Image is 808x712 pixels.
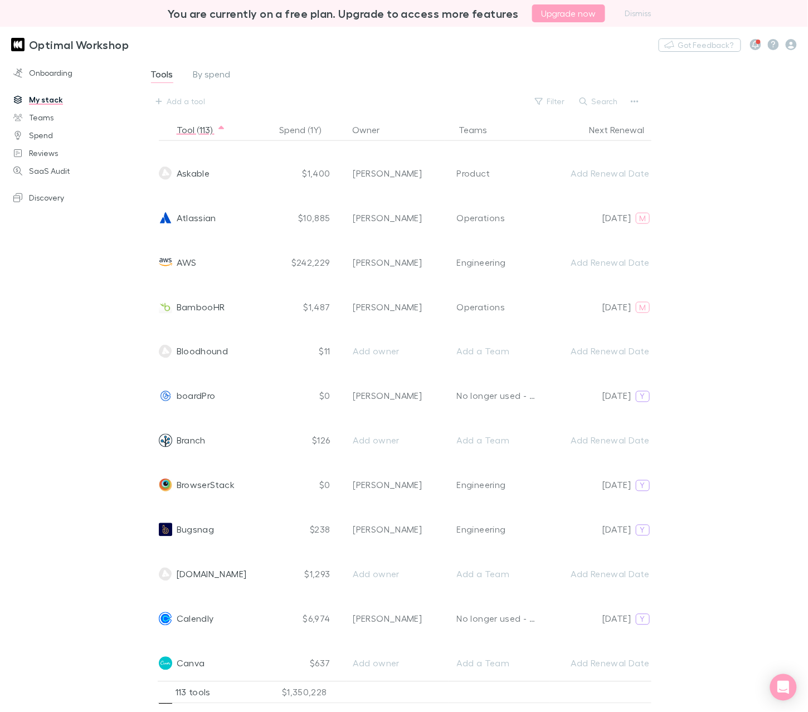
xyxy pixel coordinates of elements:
[457,479,506,492] div: Engineering
[353,389,422,403] div: [PERSON_NAME]
[353,657,433,670] div: Add owner
[564,565,657,583] button: Add Renewal Date
[602,479,631,492] p: [DATE]
[177,552,247,597] span: [DOMAIN_NAME]
[150,92,212,110] button: Add a tool
[177,240,197,285] span: AWS
[276,151,337,196] div: $1,400
[450,521,544,539] button: Engineering
[640,392,645,402] span: Y
[450,298,544,316] button: Operations
[159,612,172,626] img: Calendly's Logo
[177,119,226,141] button: Tool (113)
[575,476,657,494] button: [DATE]Y
[457,523,506,537] div: Engineering
[177,329,228,374] span: Bloodhound
[346,209,440,227] button: [PERSON_NAME]
[353,612,422,626] div: [PERSON_NAME]
[346,610,440,628] button: [PERSON_NAME]
[280,119,335,141] button: Spend (1Y)
[602,612,631,626] p: [DATE]
[177,374,216,418] span: boardPro
[177,597,214,641] span: Calendly
[346,164,440,182] button: [PERSON_NAME]
[276,196,337,240] div: $10,885
[457,256,506,269] div: Engineering
[346,476,440,494] button: [PERSON_NAME]
[602,300,631,314] p: [DATE]
[575,298,657,316] button: [DATE]M
[276,374,337,418] div: $0
[2,126,137,144] a: Spend
[457,612,537,626] div: No longer used - FY25/FY26 + Revenue
[4,31,135,58] a: Optimal Workshop
[177,508,215,552] span: Bugsnag
[639,213,646,223] span: M
[659,38,741,52] button: Got Feedback?
[640,615,645,625] span: Y
[574,95,625,108] button: Search
[346,253,440,271] button: [PERSON_NAME]
[177,641,205,686] span: Canva
[159,167,172,180] img: Askable's Logo
[177,285,225,329] span: BambooHR
[450,387,544,405] button: No longer used - FY25/FY26
[276,329,337,374] div: $11
[177,418,206,463] span: Branch
[457,434,510,447] div: Add a Team
[353,523,422,537] div: [PERSON_NAME]
[770,674,797,701] div: Open Intercom Messenger
[457,568,510,581] div: Add a Team
[159,211,172,225] img: Atlassian's Logo
[177,463,235,508] span: BrowserStack
[457,345,510,358] div: Add a Team
[276,552,337,597] div: $1,293
[346,565,440,583] button: Add owner
[159,300,172,314] img: BambooHR's Logo
[151,69,173,83] span: Tools
[346,387,440,405] button: [PERSON_NAME]
[564,655,657,672] button: Add Renewal Date
[159,434,172,447] img: Branch's Logo
[575,387,657,405] button: [DATE]Y
[640,481,645,491] span: Y
[346,298,440,316] button: [PERSON_NAME]
[2,189,137,207] a: Discovery
[619,7,658,20] button: Dismiss
[450,253,544,271] button: Engineering
[159,256,172,269] img: Amazon Web Services's Logo
[457,167,491,180] div: Product
[564,432,657,450] button: Add Renewal Date
[450,655,544,672] button: Add a Team
[590,119,658,141] button: Next Renewal
[564,164,657,182] button: Add Renewal Date
[529,95,572,108] button: Filter
[276,641,337,686] div: $637
[450,164,544,182] button: Product
[2,64,137,82] a: Onboarding
[459,119,501,141] button: Teams
[575,610,657,628] button: [DATE]Y
[276,508,337,552] div: $238
[2,91,137,109] a: My stack
[457,211,505,225] div: Operations
[346,655,440,672] button: Add owner
[159,568,172,581] img: Cal.com's Logo
[457,657,510,670] div: Add a Team
[159,523,172,537] img: Bugsnag's Logo
[276,240,337,285] div: $242,229
[2,144,137,162] a: Reviews
[450,209,544,227] button: Operations
[564,253,657,271] button: Add Renewal Date
[353,256,422,269] div: [PERSON_NAME]
[353,119,393,141] button: Owner
[159,657,172,670] img: Canva's Logo
[159,479,172,492] img: BrowserStack's Logo
[353,434,433,447] div: Add owner
[353,479,422,492] div: [PERSON_NAME]
[2,162,137,180] a: SaaS Audit
[168,7,519,20] h3: You are currently on a free plan. Upgrade to access more features
[177,196,216,240] span: Atlassian
[353,167,422,180] div: [PERSON_NAME]
[602,211,631,225] p: [DATE]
